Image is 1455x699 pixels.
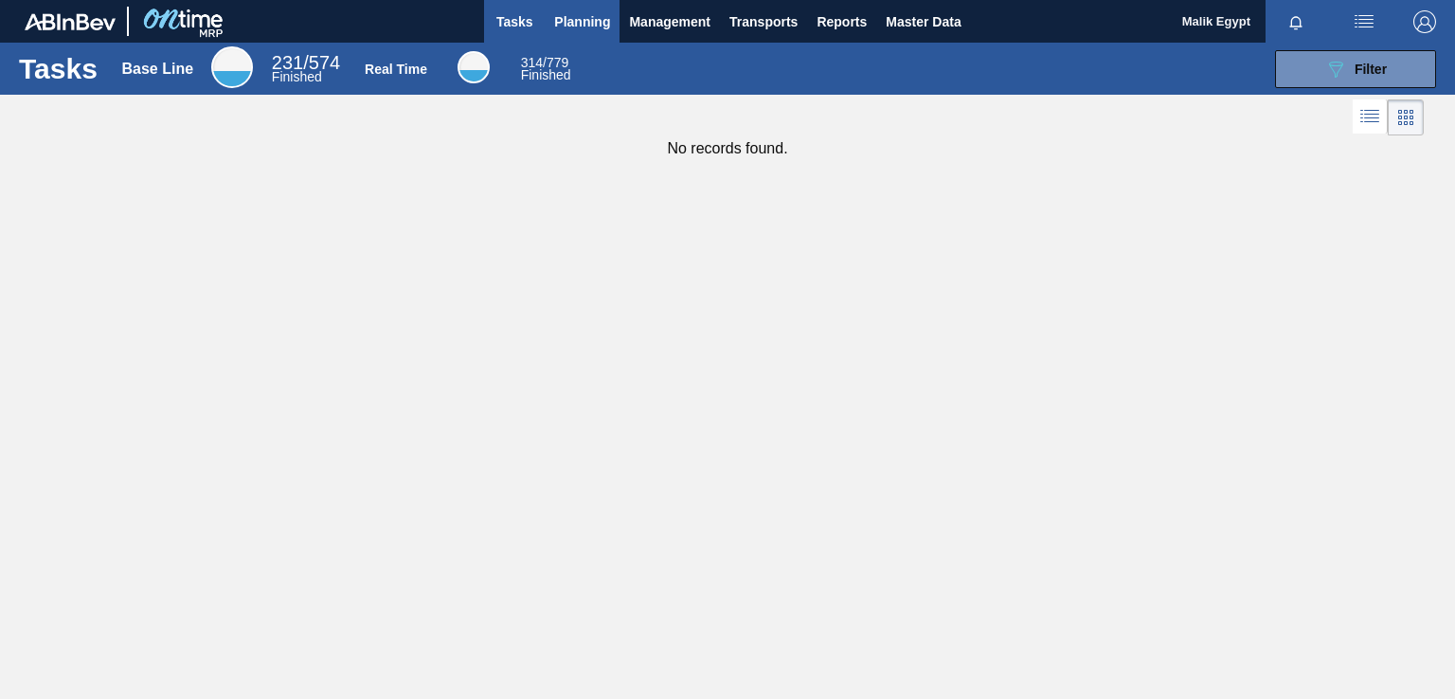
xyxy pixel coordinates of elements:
img: TNhmsLtSVTkK8tSr43FrP2fwEKptu5GPRR3wAAAABJRU5ErkJggg== [25,13,116,30]
div: Real Time [365,62,427,77]
div: List Vision [1353,99,1388,135]
h1: Tasks [19,58,98,80]
span: Planning [554,10,610,33]
span: Master Data [886,10,961,33]
span: / 574 [272,52,340,73]
img: userActions [1353,10,1375,33]
span: / 779 [521,55,569,70]
span: 314 [521,55,543,70]
img: Logout [1413,10,1436,33]
span: 231 [272,52,303,73]
div: Real Time [458,51,490,83]
span: Transports [729,10,798,33]
div: Card Vision [1388,99,1424,135]
div: Base Line [272,55,340,83]
span: Filter [1355,62,1387,77]
span: Tasks [494,10,535,33]
span: Management [629,10,710,33]
span: Finished [272,69,322,84]
span: Finished [521,67,571,82]
span: Reports [817,10,867,33]
button: Notifications [1266,9,1326,35]
button: Filter [1275,50,1436,88]
div: Real Time [521,57,571,81]
div: Base Line [211,46,253,88]
div: Base Line [122,61,194,78]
